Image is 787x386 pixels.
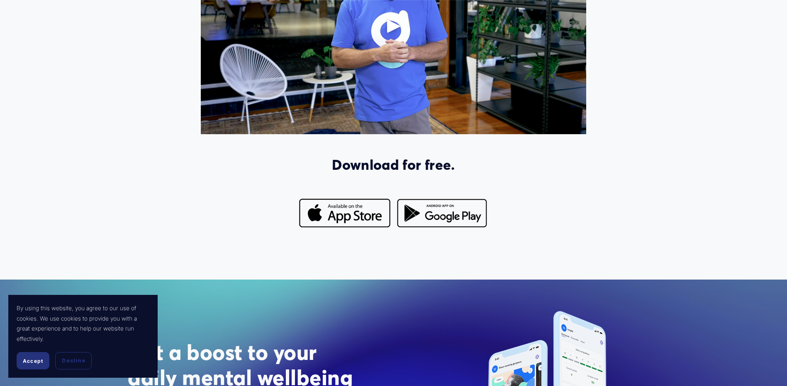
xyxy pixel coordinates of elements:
[17,352,49,369] button: Accept
[17,303,149,344] p: By using this website, you agree to our use of cookies. We use cookies to provide you with a grea...
[201,156,586,174] h3: Download for free.
[384,16,404,36] div: Play
[55,352,92,369] button: Decline
[23,358,43,364] span: Accept
[62,357,85,364] span: Decline
[8,295,158,378] section: Cookie banner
